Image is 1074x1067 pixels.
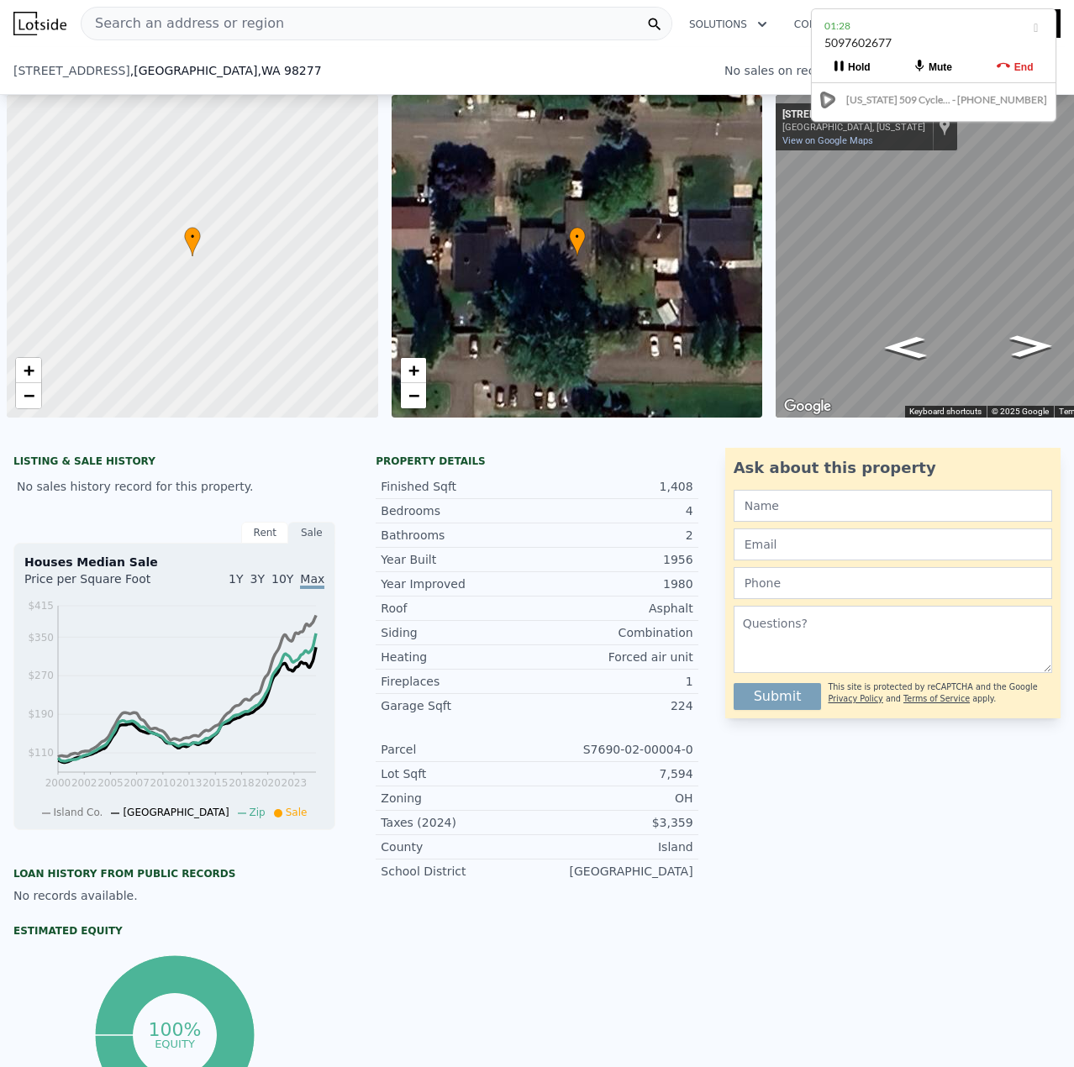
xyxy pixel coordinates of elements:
[24,554,324,570] div: Houses Median Sale
[537,838,693,855] div: Island
[381,765,537,782] div: Lot Sqft
[381,576,537,592] div: Year Improved
[537,741,693,758] div: S7690-02-00004-0
[381,624,537,641] div: Siding
[376,455,698,468] div: Property details
[537,527,693,544] div: 2
[992,407,1049,416] span: © 2025 Google
[381,673,537,690] div: Fireplaces
[13,62,130,79] span: [STREET_ADDRESS]
[734,567,1052,599] input: Phone
[909,406,982,418] button: Keyboard shortcuts
[203,777,229,789] tspan: 2015
[724,62,847,79] div: No sales on record
[537,790,693,807] div: OH
[569,227,586,256] div: •
[537,863,693,880] div: [GEOGRAPHIC_DATA]
[780,396,835,418] img: Google
[184,227,201,256] div: •
[123,807,229,818] span: [GEOGRAPHIC_DATA]
[45,777,71,789] tspan: 2000
[537,478,693,495] div: 1,408
[537,624,693,641] div: Combination
[381,863,537,880] div: School District
[13,867,335,880] div: Loan history from public records
[676,9,781,39] button: Solutions
[903,694,970,703] a: Terms of Service
[781,9,877,39] button: Company
[381,649,537,665] div: Heating
[28,747,54,759] tspan: $110
[13,924,335,938] div: Estimated Equity
[569,229,586,244] span: •
[97,777,124,789] tspan: 2005
[537,814,693,831] div: $3,359
[381,814,537,831] div: Taxes (2024)
[286,807,308,818] span: Sale
[381,527,537,544] div: Bathrooms
[537,600,693,617] div: Asphalt
[939,118,950,136] a: Show location on map
[537,649,693,665] div: Forced air unit
[734,456,1052,480] div: Ask about this property
[16,383,41,408] a: Zoom out
[71,777,97,789] tspan: 2002
[28,600,54,612] tspan: $415
[288,522,335,544] div: Sale
[782,122,925,133] div: [GEOGRAPHIC_DATA], [US_STATE]
[828,676,1052,710] div: This site is protected by reCAPTCHA and the Google and apply.
[282,777,308,789] tspan: 2023
[28,632,54,644] tspan: $350
[381,838,537,855] div: County
[13,455,335,471] div: LISTING & SALE HISTORY
[13,471,335,502] div: No sales history record for this property.
[229,777,255,789] tspan: 2018
[255,777,281,789] tspan: 2020
[381,502,537,519] div: Bedrooms
[537,502,693,519] div: 4
[734,490,1052,522] input: Name
[537,765,693,782] div: 7,594
[241,522,288,544] div: Rent
[381,600,537,617] div: Roof
[184,229,201,244] span: •
[537,576,693,592] div: 1980
[155,1037,195,1049] tspan: equity
[24,570,175,597] div: Price per Square Foot
[257,64,321,77] span: , WA 98277
[408,360,419,381] span: +
[381,790,537,807] div: Zoning
[16,358,41,383] a: Zoom in
[734,683,822,710] button: Submit
[176,777,203,789] tspan: 2013
[381,741,537,758] div: Parcel
[130,62,322,79] span: , [GEOGRAPHIC_DATA]
[250,807,266,818] span: Zip
[401,383,426,408] a: Zoom out
[537,697,693,714] div: 224
[828,694,882,703] a: Privacy Policy
[780,396,835,418] a: Open this area in Google Maps (opens a new window)
[537,551,693,568] div: 1956
[24,360,34,381] span: +
[13,12,66,35] img: Lotside
[28,708,54,720] tspan: $190
[148,1019,201,1040] tspan: 100%
[229,572,243,586] span: 1Y
[734,528,1052,560] input: Email
[537,673,693,690] div: 1
[381,551,537,568] div: Year Built
[408,385,419,406] span: −
[124,777,150,789] tspan: 2007
[24,385,34,406] span: −
[28,670,54,681] tspan: $270
[866,331,945,364] path: Go South, SE Glencoe St
[54,807,103,818] span: Island Co.
[250,572,265,586] span: 3Y
[381,697,537,714] div: Garage Sqft
[271,572,293,586] span: 10Y
[992,329,1071,362] path: Go North, SE Glencoe St
[381,478,537,495] div: Finished Sqft
[401,358,426,383] a: Zoom in
[300,572,324,589] span: Max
